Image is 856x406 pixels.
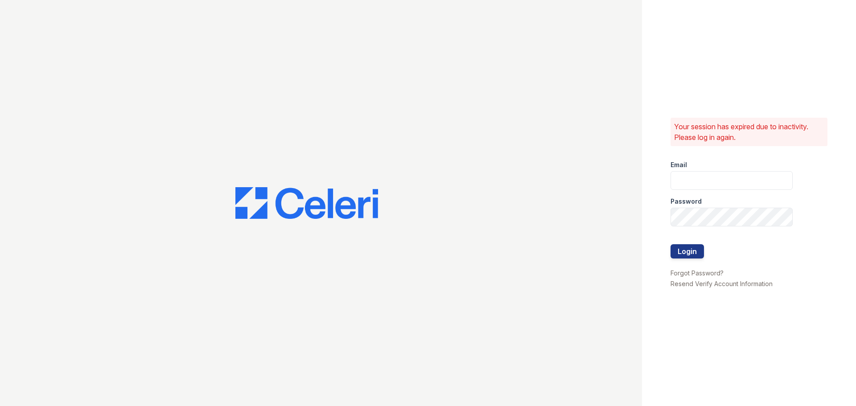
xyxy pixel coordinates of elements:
img: CE_Logo_Blue-a8612792a0a2168367f1c8372b55b34899dd931a85d93a1a3d3e32e68fde9ad4.png [235,187,378,219]
a: Resend Verify Account Information [671,280,773,287]
p: Your session has expired due to inactivity. Please log in again. [674,121,824,143]
label: Email [671,160,687,169]
a: Forgot Password? [671,269,724,277]
button: Login [671,244,704,258]
label: Password [671,197,702,206]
